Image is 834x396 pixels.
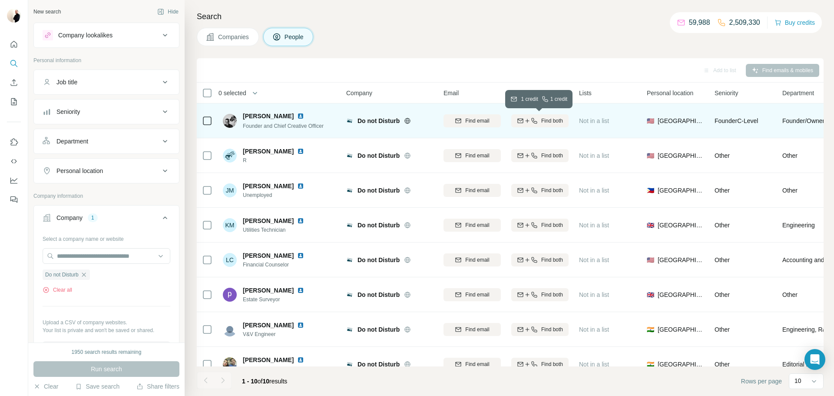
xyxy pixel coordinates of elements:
[729,17,760,28] p: 2,509,330
[511,358,569,371] button: Find both
[741,377,782,386] span: Rows per page
[346,187,353,194] img: Logo of Do not Disturb
[782,89,814,97] span: Department
[465,186,489,194] span: Find email
[579,291,609,298] span: Not in a list
[7,94,21,110] button: My lists
[297,183,304,190] img: LinkedIn logo
[243,147,294,156] span: [PERSON_NAME]
[443,184,501,197] button: Find email
[243,156,314,164] span: R
[647,186,654,195] span: 🇵🇭
[715,117,758,124] span: Founder C-Level
[223,253,237,267] div: LC
[58,31,113,40] div: Company lookalikes
[297,252,304,259] img: LinkedIn logo
[715,291,730,298] span: Other
[223,114,237,128] img: Avatar
[297,356,304,363] img: LinkedIn logo
[579,222,609,229] span: Not in a list
[7,9,21,23] img: Avatar
[243,182,294,190] span: [PERSON_NAME]
[346,361,353,368] img: Logo of Do not Disturb
[243,261,314,269] span: Financial Counselor
[465,326,489,333] span: Find email
[658,221,704,230] span: [GEOGRAPHIC_DATA]
[243,216,294,225] span: [PERSON_NAME]
[297,287,304,294] img: LinkedIn logo
[647,325,654,334] span: 🇮🇳
[579,361,609,368] span: Not in a list
[243,226,314,234] span: Utilities Technician
[443,358,501,371] button: Find email
[541,256,563,264] span: Find both
[658,151,704,160] span: [GEOGRAPHIC_DATA]
[243,286,294,295] span: [PERSON_NAME]
[243,112,294,120] span: [PERSON_NAME]
[511,253,569,266] button: Find both
[218,33,250,41] span: Companies
[43,319,170,326] p: Upload a CSV of company websites.
[658,325,704,334] span: [GEOGRAPHIC_DATA]
[223,357,237,371] img: Avatar
[541,117,563,125] span: Find both
[465,221,489,229] span: Find email
[647,256,654,264] span: 🇺🇸
[151,5,185,18] button: Hide
[34,101,179,122] button: Seniority
[223,218,237,232] div: KM
[541,326,563,333] span: Find both
[346,326,353,333] img: Logo of Do not Disturb
[357,151,400,160] span: Do not Disturb
[346,256,353,263] img: Logo of Do not Disturb
[511,288,569,301] button: Find both
[511,89,529,97] span: Mobile
[43,232,170,243] div: Select a company name or website
[511,323,569,336] button: Find both
[579,256,609,263] span: Not in a list
[465,256,489,264] span: Find email
[794,376,801,385] p: 10
[297,148,304,155] img: LinkedIn logo
[136,382,179,391] button: Share filters
[443,323,501,336] button: Find email
[34,131,179,152] button: Department
[218,89,246,97] span: 0 selected
[34,160,179,181] button: Personal location
[715,152,730,159] span: Other
[7,56,21,71] button: Search
[658,256,704,264] span: [GEOGRAPHIC_DATA]
[511,149,569,162] button: Find both
[7,153,21,169] button: Use Surfe API
[579,117,609,124] span: Not in a list
[243,356,294,364] span: [PERSON_NAME]
[579,326,609,333] span: Not in a list
[33,192,179,200] p: Company information
[43,286,72,294] button: Clear all
[7,75,21,90] button: Enrich CSV
[243,123,324,129] span: Founder and Chief Creative Officer
[243,191,314,199] span: Unemployed
[7,173,21,188] button: Dashboard
[782,360,834,369] span: Editorial Personnel
[45,271,79,279] span: Do not Disturb
[541,360,563,368] span: Find both
[647,360,654,369] span: 🇮🇳
[465,117,489,125] span: Find email
[7,134,21,150] button: Use Surfe on LinkedIn
[511,184,569,197] button: Find both
[465,152,489,160] span: Find email
[465,360,489,368] span: Find email
[647,290,654,299] span: 🇬🇧
[297,113,304,120] img: LinkedIn logo
[715,187,730,194] span: Other
[443,253,501,266] button: Find email
[258,378,263,385] span: of
[443,114,501,127] button: Find email
[346,152,353,159] img: Logo of Do not Disturb
[43,341,170,357] button: Upload a list of companies
[7,37,21,52] button: Quick start
[243,321,294,329] span: [PERSON_NAME]
[541,221,563,229] span: Find both
[715,326,730,333] span: Other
